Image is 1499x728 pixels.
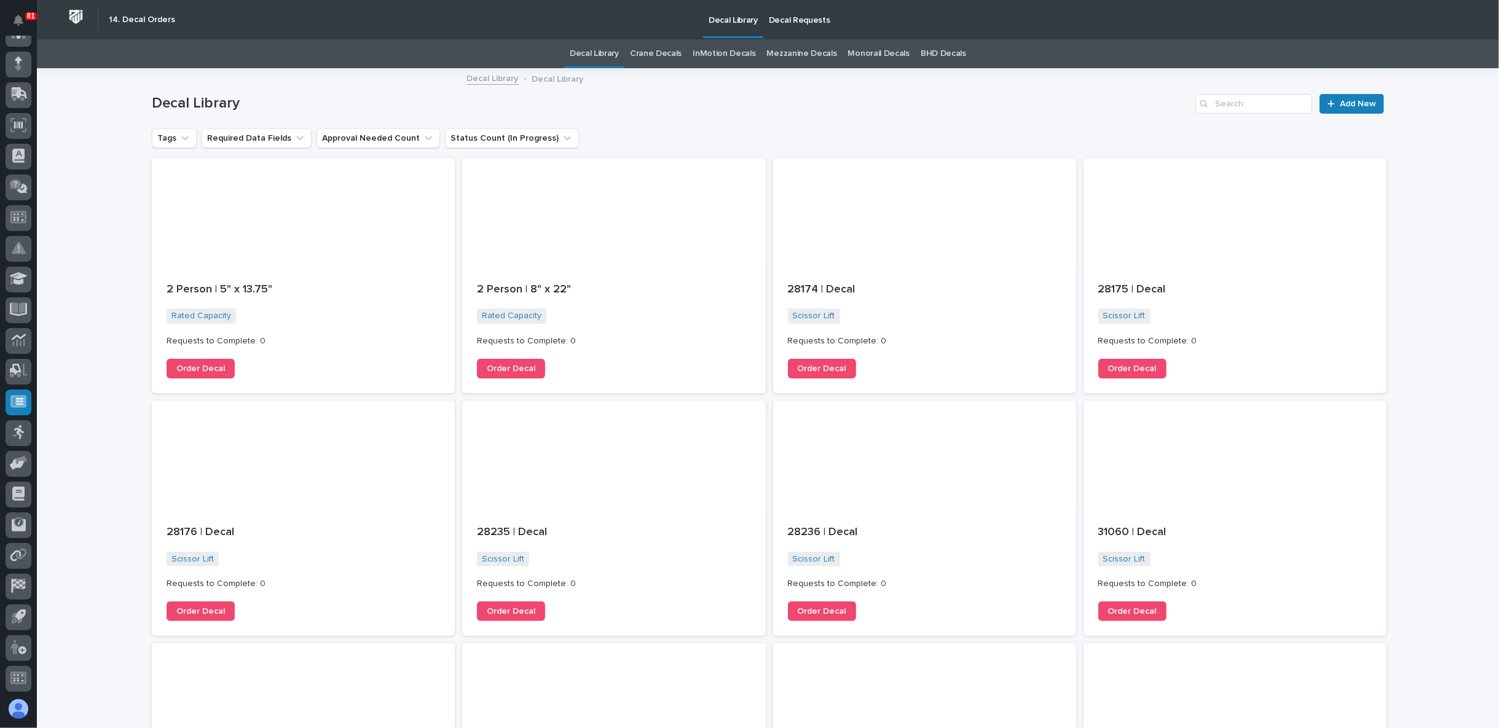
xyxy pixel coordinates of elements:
a: 28175 | DecalScissor Lift Requests to Complete: 0Order Decal [1084,158,1387,393]
a: Decal Library [570,39,619,68]
a: Order Decal [1098,359,1167,378]
p: Requests to Complete: 0 [1098,336,1372,346]
span: Order Decal [798,364,846,373]
a: Order Decal [1098,601,1167,621]
p: Requests to Complete: 0 [477,336,750,346]
p: Requests to Complete: 0 [788,336,1061,346]
a: Order Decal [477,359,545,378]
p: Requests to Complete: 0 [1098,579,1372,589]
h2: 14. Decal Orders [109,15,175,25]
h1: Decal Library [152,95,1190,112]
p: 28174 | Decal [788,283,1061,297]
p: 81 [27,12,35,20]
p: 28236 | Decal [788,526,1061,539]
a: InMotion Decals [693,39,755,68]
span: Add New [1340,100,1376,108]
p: Decal Library [532,71,584,85]
button: Notifications [6,7,31,33]
p: Requests to Complete: 0 [167,336,440,346]
span: Order Decal [176,607,225,616]
span: Order Decal [1108,607,1157,616]
a: Order Decal [788,359,856,378]
a: Scissor Lift [793,311,835,321]
a: Scissor Lift [171,554,214,565]
span: Order Decal [487,607,535,616]
a: Monorail Decals [848,39,910,68]
p: 2 Person | 8" x 22" [477,283,750,297]
a: Scissor Lift [1103,554,1146,565]
a: 28174 | DecalScissor Lift Requests to Complete: 0Order Decal [773,158,1076,393]
a: Add New [1320,94,1384,114]
p: 28235 | Decal [477,526,750,539]
p: 2 Person | 5" x 13.75" [167,283,440,297]
button: users-avatar [6,696,31,722]
a: BHD Decals [921,39,966,68]
p: Requests to Complete: 0 [788,579,1061,589]
a: Order Decal [788,601,856,621]
p: 28176 | Decal [167,526,440,539]
a: Scissor Lift [793,554,835,565]
a: Order Decal [167,601,235,621]
button: Required Data Fields [202,128,312,148]
span: Order Decal [487,364,535,373]
p: Requests to Complete: 0 [477,579,750,589]
span: Order Decal [176,364,225,373]
p: Requests to Complete: 0 [167,579,440,589]
a: 28176 | DecalScissor Lift Requests to Complete: 0Order Decal [152,401,455,636]
a: Order Decal [167,359,235,378]
p: 28175 | Decal [1098,283,1372,297]
button: Tags [152,128,197,148]
button: Status Count (In Progress) [445,128,579,148]
img: Workspace Logo [65,6,87,28]
a: 28236 | DecalScissor Lift Requests to Complete: 0Order Decal [773,401,1076,636]
a: 28235 | DecalScissor Lift Requests to Complete: 0Order Decal [462,401,765,636]
p: 31060 | Decal [1098,526,1372,539]
a: Scissor Lift [482,554,524,565]
a: Decal Library [467,71,519,85]
div: Notifications81 [15,15,31,34]
a: Order Decal [477,601,545,621]
a: Mezzanine Decals [767,39,837,68]
a: Scissor Lift [1103,311,1146,321]
a: 31060 | DecalScissor Lift Requests to Complete: 0Order Decal [1084,401,1387,636]
span: Order Decal [1108,364,1157,373]
span: Order Decal [798,607,846,616]
button: Approval Needed Count [317,128,440,148]
a: Rated Capacity [171,311,231,321]
a: Crane Decals [630,39,682,68]
a: 2 Person | 8" x 22"Rated Capacity Requests to Complete: 0Order Decal [462,158,765,393]
input: Search [1195,94,1312,114]
a: 2 Person | 5" x 13.75"Rated Capacity Requests to Complete: 0Order Decal [152,158,455,393]
a: Rated Capacity [482,311,541,321]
